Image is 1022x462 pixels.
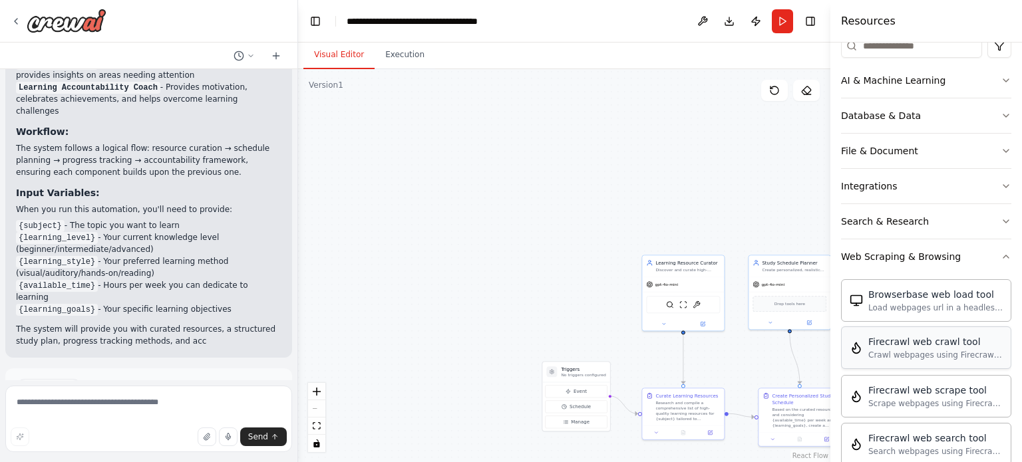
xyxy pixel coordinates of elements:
[655,392,718,399] div: Curate Learning Resources
[868,384,1003,397] div: Firecrawl web scrape tool
[16,231,281,255] li: - Your current knowledge level (beginner/intermediate/advanced)
[772,392,836,405] div: Create Personalized Study Schedule
[868,350,1003,360] div: Crawl webpages using Firecrawl and return the contents
[248,431,268,442] span: Send
[758,388,841,447] div: Create Personalized Study ScheduleBased on the curated resources and considering {available_time}...
[308,383,325,452] div: React Flow controls
[801,12,820,31] button: Hide right sidebar
[841,250,961,263] div: Web Scraping & Browsing
[609,393,638,417] g: Edge from triggers to b0fd0973-3312-4ee5-96f7-8e2703e49c19
[16,323,281,347] p: The system will provide you with curated resources, a structured study plan, progress tracking me...
[868,335,1003,348] div: Firecrawl web crawl tool
[772,407,836,428] div: Based on the curated resources and considering {available_time} per week and {learning_goals}, cr...
[309,80,343,90] div: Version 1
[303,41,375,69] button: Visual Editor
[841,98,1011,133] button: Database & Data
[561,372,605,378] p: No triggers configured
[347,15,496,28] nav: breadcrumb
[308,417,325,435] button: fit view
[666,300,674,308] img: SerperDevTool
[641,388,725,440] div: Curate Learning ResourcesResearch and compile a comprehensive list of high-quality learning resou...
[16,256,98,268] code: {learning_style}
[684,320,722,328] button: Open in side panel
[545,400,607,413] button: Schedule
[16,255,281,279] li: - Your preferred learning method (visual/auditory/hands-on/reading)
[761,282,784,287] span: gpt-4o-mini
[308,383,325,400] button: zoom in
[790,318,828,326] button: Open in side panel
[16,57,281,81] p: - Monitors your learning advancement and provides insights on areas needing attention
[655,400,720,421] div: Research and compile a comprehensive list of high-quality learning resources for {subject} tailor...
[868,288,1003,301] div: Browserbase web load tool
[868,302,1003,313] div: Load webpages url in a headless browser using Browserbase and return the contents
[786,435,814,443] button: No output available
[571,419,590,425] span: Manage
[841,13,896,29] h4: Resources
[699,429,721,437] button: Open in side panel
[868,446,1003,457] div: Search webpages using Firecrawl and return the results
[16,303,281,315] li: - Your specific learning objectives
[16,232,98,244] code: {learning_level}
[542,361,610,431] div: TriggersNo triggers configuredEventScheduleManage
[228,48,260,64] button: Switch to previous chat
[850,294,863,307] img: Browserbaseloadtool
[748,255,831,330] div: Study Schedule PlannerCreate personalized, realistic study schedules for {subject} that align wit...
[265,48,287,64] button: Start a new chat
[815,435,838,443] button: Open in side panel
[841,144,918,158] div: File & Document
[729,410,755,420] g: Edge from b0fd0973-3312-4ee5-96f7-8e2703e49c19 to 11d27514-09cc-4fac-a36f-12ff25b2e2bf
[850,390,863,403] img: Firecrawlscrapewebsitetool
[850,437,863,451] img: Firecrawlsearchtool
[198,427,216,446] button: Upload files
[240,427,287,446] button: Send
[16,219,281,231] li: - The topic you want to learn
[16,279,281,303] li: - Hours per week you can dedicate to learning
[669,429,697,437] button: No output available
[792,452,828,459] a: React Flow attribution
[16,187,100,198] strong: Input Variables:
[308,435,325,452] button: toggle interactivity
[306,12,325,31] button: Hide left sidebar
[655,259,720,266] div: Learning Resource Curator
[375,41,435,69] button: Execution
[841,74,945,87] div: AI & Machine Learning
[545,415,607,428] button: Manage
[570,404,591,410] span: Schedule
[655,282,678,287] span: gpt-4o-mini
[16,203,281,215] p: When you run this automation, you'll need to provide:
[219,427,238,446] button: Click to speak your automation idea
[868,431,1003,445] div: Firecrawl web search tool
[679,300,687,308] img: ScrapeWebsiteTool
[680,334,687,384] g: Edge from 0f829ecb-c2e7-42a8-ace5-1876be6518d2 to b0fd0973-3312-4ee5-96f7-8e2703e49c19
[16,304,98,316] code: {learning_goals}
[655,267,720,273] div: Discover and curate high-quality, personalized learning resources for {subject} based on {learnin...
[841,109,921,122] div: Database & Data
[841,63,1011,98] button: AI & Machine Learning
[762,267,826,273] div: Create personalized, realistic study schedules for {subject} that align with {available_time} per...
[16,220,65,232] code: {subject}
[850,341,863,354] img: Firecrawlcrawlwebsitetool
[841,215,929,228] div: Search & Research
[574,388,587,395] span: Event
[762,259,826,266] div: Study Schedule Planner
[786,333,803,384] g: Edge from 04ff6934-558e-40a3-a328-bb71a50c8fa0 to 11d27514-09cc-4fac-a36f-12ff25b2e2bf
[561,366,605,372] h3: Triggers
[11,427,29,446] button: Improve this prompt
[641,255,725,331] div: Learning Resource CuratorDiscover and curate high-quality, personalized learning resources for {s...
[16,126,69,137] strong: Workflow:
[27,9,106,33] img: Logo
[841,134,1011,168] button: File & Document
[545,385,607,398] button: Event
[868,398,1003,409] div: Scrape webpages using Firecrawl and return the contents
[841,179,897,193] div: Integrations
[841,239,1011,274] button: Web Scraping & Browsing
[16,81,281,117] p: - Provides motivation, celebrates achievements, and helps overcome learning challenges
[774,300,805,307] span: Drop tools here
[16,142,281,178] p: The system follows a logical flow: resource curation → schedule planning → progress tracking → ac...
[16,280,98,292] code: {available_time}
[841,204,1011,239] button: Search & Research
[693,300,701,308] img: ArxivPaperTool
[841,169,1011,203] button: Integrations
[16,82,160,94] code: Learning Accountability Coach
